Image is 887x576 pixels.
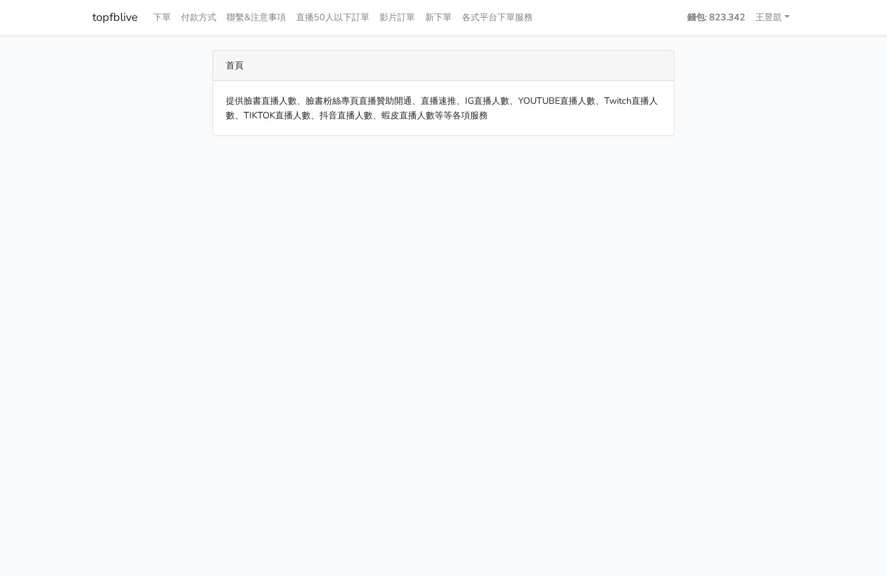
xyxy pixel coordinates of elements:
a: 各式平台下單服務 [457,5,538,30]
div: 提供臉書直播人數、臉書粉絲專頁直播贊助開通、直播速推、IG直播人數、YOUTUBE直播人數、Twitch直播人數、TIKTOK直播人數、抖音直播人數、蝦皮直播人數等等各項服務 [213,81,674,135]
a: 付款方式 [176,5,221,30]
a: topfblive [92,5,138,30]
strong: 錢包: 823.342 [687,11,745,23]
a: 新下單 [420,5,457,30]
a: 直播50人以下訂單 [291,5,375,30]
a: 錢包: 823.342 [682,5,750,30]
a: 影片訂單 [375,5,420,30]
a: 聯繫&注意事項 [221,5,291,30]
div: 首頁 [213,51,674,81]
a: 下單 [148,5,176,30]
a: 王昱凱 [750,5,795,30]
